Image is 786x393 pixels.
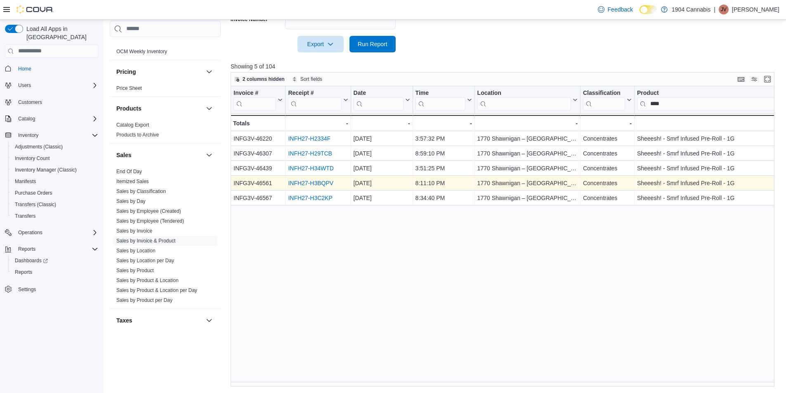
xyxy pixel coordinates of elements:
[204,104,214,113] button: Products
[5,59,98,317] nav: Complex example
[116,132,159,138] span: Products to Archive
[116,248,156,254] a: Sales by Location
[116,208,181,214] a: Sales by Employee (Created)
[15,228,46,238] button: Operations
[15,130,98,140] span: Inventory
[18,115,35,122] span: Catalog
[204,30,214,40] button: OCM
[116,179,149,184] a: Itemized Sales
[15,167,77,173] span: Inventory Manager (Classic)
[288,89,348,110] button: Receipt #
[116,85,142,91] a: Price Sheet
[15,213,35,219] span: Transfers
[116,238,175,244] a: Sales by Invoice & Product
[116,218,184,224] a: Sales by Employee (Tendered)
[15,114,98,124] span: Catalog
[732,5,779,14] p: [PERSON_NAME]
[353,178,410,188] div: [DATE]
[116,297,172,304] span: Sales by Product per Day
[714,5,715,14] p: |
[116,178,149,185] span: Itemized Sales
[477,89,571,110] div: Location
[15,64,35,74] a: Home
[15,228,98,238] span: Operations
[18,82,31,89] span: Users
[116,316,132,325] h3: Taxes
[583,89,625,110] div: Classification
[289,74,326,84] button: Sort fields
[762,74,772,84] button: Enter fullscreen
[640,5,657,14] input: Dark Mode
[204,315,214,325] button: Taxes
[8,153,101,164] button: Inventory Count
[234,89,276,97] div: Invoice #
[15,201,56,208] span: Transfers (Classic)
[477,178,577,188] div: 1770 Shawnigan – [GEOGRAPHIC_DATA]
[15,244,98,254] span: Reports
[2,243,101,255] button: Reports
[2,113,101,125] button: Catalog
[8,187,101,199] button: Purchase Orders
[2,227,101,238] button: Operations
[116,85,142,92] span: Price Sheet
[8,199,101,210] button: Transfers (Classic)
[415,89,472,110] button: Time
[116,287,197,294] span: Sales by Product & Location per Day
[231,74,288,84] button: 2 columns hidden
[583,89,625,97] div: Classification
[116,151,132,159] h3: Sales
[288,180,333,186] a: INFH27-H3BQPV
[288,135,330,142] a: INFH27-H2334F
[288,165,333,172] a: INFH27-H34WTD
[477,89,571,97] div: Location
[18,99,42,106] span: Customers
[15,80,34,90] button: Users
[234,89,283,110] button: Invoice #
[583,193,632,203] div: Concentrates
[288,118,348,128] div: -
[8,164,101,176] button: Inventory Manager (Classic)
[12,142,98,152] span: Adjustments (Classic)
[12,188,98,198] span: Purchase Orders
[721,5,727,14] span: JV
[2,63,101,75] button: Home
[595,1,636,18] a: Feedback
[116,278,179,283] a: Sales by Product & Location
[288,89,341,97] div: Receipt #
[116,208,181,214] span: Sales by Employee (Created)
[12,176,98,186] span: Manifests
[116,168,142,175] span: End Of Day
[415,89,465,97] div: Time
[15,190,52,196] span: Purchase Orders
[583,178,632,188] div: Concentrates
[2,129,101,141] button: Inventory
[8,210,101,222] button: Transfers
[583,148,632,158] div: Concentrates
[477,148,577,158] div: 1770 Shawnigan – [GEOGRAPHIC_DATA]
[15,114,38,124] button: Catalog
[116,228,152,234] a: Sales by Invoice
[12,200,59,209] a: Transfers (Classic)
[110,120,221,143] div: Products
[116,316,203,325] button: Taxes
[353,89,410,110] button: Date
[349,36,396,52] button: Run Report
[353,89,403,97] div: Date
[8,255,101,266] a: Dashboards
[583,134,632,144] div: Concentrates
[116,258,174,264] a: Sales by Location per Day
[12,256,98,266] span: Dashboards
[116,188,166,194] a: Sales by Classification
[477,163,577,173] div: 1770 Shawnigan – [GEOGRAPHIC_DATA]
[116,297,172,303] a: Sales by Product per Day
[15,155,50,162] span: Inventory Count
[353,193,410,203] div: [DATE]
[353,89,403,110] div: Date
[719,5,729,14] div: Jeffrey Villeneuve
[234,89,276,110] div: Invoice #
[302,36,339,52] span: Export
[15,64,98,74] span: Home
[477,193,577,203] div: 1770 Shawnigan – [GEOGRAPHIC_DATA]
[116,277,179,284] span: Sales by Product & Location
[288,89,341,110] div: Receipt # URL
